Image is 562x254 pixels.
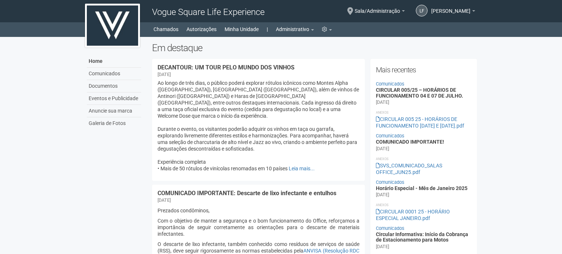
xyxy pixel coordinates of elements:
a: Comunicados [376,179,404,185]
div: [DATE] [376,243,389,250]
div: [DATE] [376,192,389,198]
a: Chamados [154,24,178,34]
h2: Em destaque [152,42,477,53]
a: DECANTOUR: UM TOUR PELO MUNDO DOS VINHOS [158,64,295,71]
h2: Mais recentes [376,64,472,75]
a: Anuncie sua marca [87,105,141,117]
li: Anexos [376,156,472,162]
a: Home [87,55,141,68]
a: | [267,24,268,34]
a: Comunicados [376,133,404,139]
a: Comunicados [87,68,141,80]
a: CIRCULAR 005 25 - HORÁRIOS DE FUNCIONAMENTO [DATE] E [DATE].pdf [376,116,464,129]
span: Letícia Florim [431,1,470,14]
a: LF [416,5,428,16]
span: Vogue Square Life Experience [152,7,265,17]
a: Comunicados [376,81,404,87]
a: SVS_COMUNICADO_SALAS OFFICE_JUN25.pdf [376,163,442,175]
a: Leia mais... [289,166,315,171]
a: Comunicados [376,225,404,231]
div: [DATE] [158,71,171,78]
div: [DATE] [158,197,171,204]
a: Autorizações [186,24,217,34]
a: Administrativo [276,24,314,34]
a: Galeria de Fotos [87,117,141,129]
li: Anexos [376,109,472,116]
a: Configurações [322,24,332,34]
img: logo.jpg [85,4,140,48]
a: Horário Especial - Mês de Janeiro 2025 [376,185,467,191]
span: Sala/Administração [355,1,400,14]
a: [PERSON_NAME] [431,9,475,15]
a: Circular Informativa: Início da Cobrança de Estacionamento para Motos [376,231,468,243]
p: Ao longo de três dias, o público poderá explorar rótulos icônicos como Montes Alpha ([GEOGRAPHIC_... [158,80,359,172]
p: Com o objetivo de manter a segurança e o bom funcionamento do Office, reforçamos a importância de... [158,217,359,237]
a: COMUNICADO IMPORTANTE! [376,139,444,145]
a: Minha Unidade [225,24,259,34]
a: CIRCULAR 0001 25 - HORÁRIO ESPECIAL JANEIRO.pdf [376,209,450,221]
a: Sala/Administração [355,9,405,15]
li: Anexos [376,202,472,208]
a: Documentos [87,80,141,92]
a: COMUNICADO IMPORTANTE: Descarte de lixo infectante e entulhos [158,190,336,197]
div: [DATE] [376,99,389,106]
a: Eventos e Publicidade [87,92,141,105]
p: Prezados condôminos, [158,207,359,214]
a: CIRCULAR 005/25 – HORÁRIOS DE FUNCIONAMENTO 04 E 07 DE JULHO. [376,87,463,98]
div: [DATE] [376,145,389,152]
